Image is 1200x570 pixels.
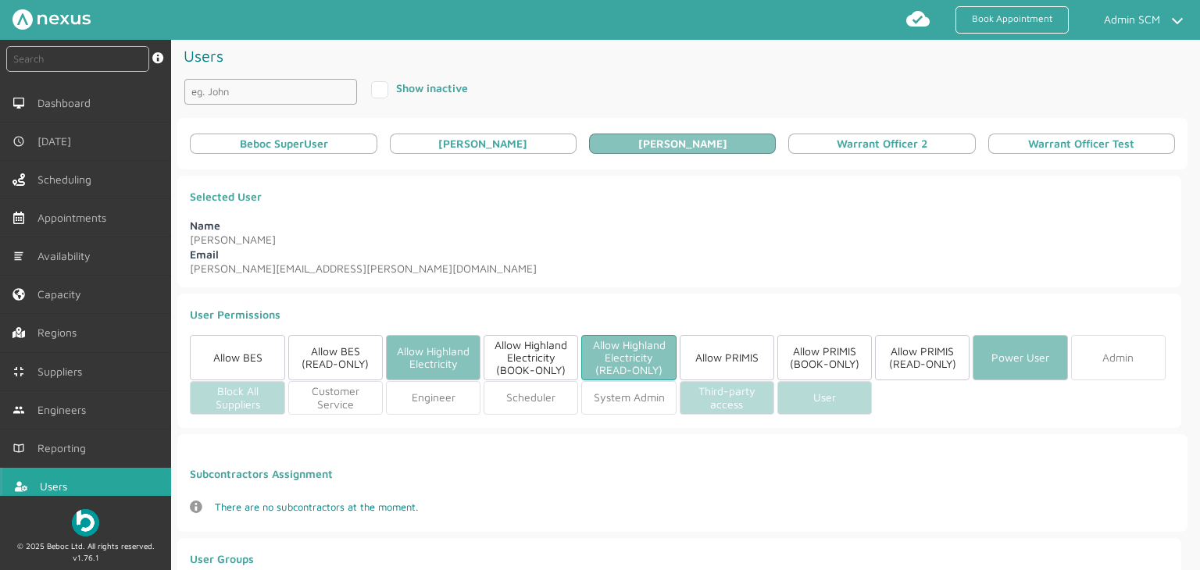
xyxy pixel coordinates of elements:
span: [PERSON_NAME] [190,233,276,246]
img: md-time.svg [12,135,25,148]
img: scheduling-left-menu.svg [12,173,25,186]
div: Customer Service [288,381,383,414]
span: Appointments [37,212,112,224]
img: appointments-left-menu.svg [12,212,25,224]
label: Selected User [184,182,1175,211]
span: Reporting [37,442,92,454]
img: Nexus [12,9,91,30]
span: Scheduling [37,173,98,186]
span: Regions [37,326,83,339]
span: Engineers [37,404,92,416]
input: eg. John [184,79,357,105]
div: dom.jones@smartchoicemetering.co.uk [438,137,527,150]
img: md-cloud-done.svg [905,6,930,31]
img: md-contract.svg [12,365,25,378]
div: Allow Highland Electricity [386,335,480,380]
div: Scheduler [484,381,578,414]
img: md-desktop.svg [12,97,25,109]
label: Subcontractors Assignment [184,459,1181,488]
img: md-book.svg [12,442,25,454]
span: Users [40,480,73,493]
span: Suppliers [37,365,88,378]
span: Availability [37,250,97,262]
div: Allow PRIMIS (BOOK-ONLY) [777,335,872,380]
label: Show inactive [371,81,468,94]
div: Third-party access [680,381,774,414]
a: Book Appointment [955,6,1069,34]
div: Allow BES [190,335,284,380]
div: Allow Highland Electricity (BOOK-ONLY) [484,335,578,380]
span: Capacity [37,288,87,301]
div: Luke.gannon@smartchoicemetering.co.uk [638,137,727,150]
div: warrantofficer2@gmail.com [837,137,927,150]
h1: Users [184,40,688,72]
img: Beboc Logo [72,509,99,536]
div: Allow BES (READ-ONLY) [288,335,383,380]
div: superuserx@superuserx.com [240,137,328,150]
span: [DATE] [37,135,77,148]
div: Allow Highland Electricity (READ-ONLY) [581,335,676,380]
img: md-list.svg [12,250,25,262]
input: Search by: Ref, PostCode, MPAN, MPRN, Account, Customer [6,46,149,72]
label: Name [190,217,673,233]
span: Dashboard [37,97,97,109]
div: warrantofficer@gmail.com [1028,137,1134,150]
div: Power User [973,335,1067,380]
img: regions.left-menu.svg [12,326,25,339]
div: Admin [1071,335,1166,380]
div: Block All Suppliers [190,381,284,414]
img: md-people.svg [12,404,25,416]
img: capacity-left-menu.svg [12,288,25,301]
span: [PERSON_NAME][EMAIL_ADDRESS][PERSON_NAME][DOMAIN_NAME] [190,262,537,275]
div: User [777,381,872,414]
div: Engineer [386,381,480,414]
img: user-left-menu.svg [15,480,27,493]
div: System Admin [581,381,676,414]
div: Allow PRIMIS (READ-ONLY) [875,335,970,380]
span: There are no subcontractors at the moment. [215,501,418,513]
div: Allow PRIMIS [680,335,774,380]
label: Email [190,246,673,262]
label: User Permissions [184,300,1175,329]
